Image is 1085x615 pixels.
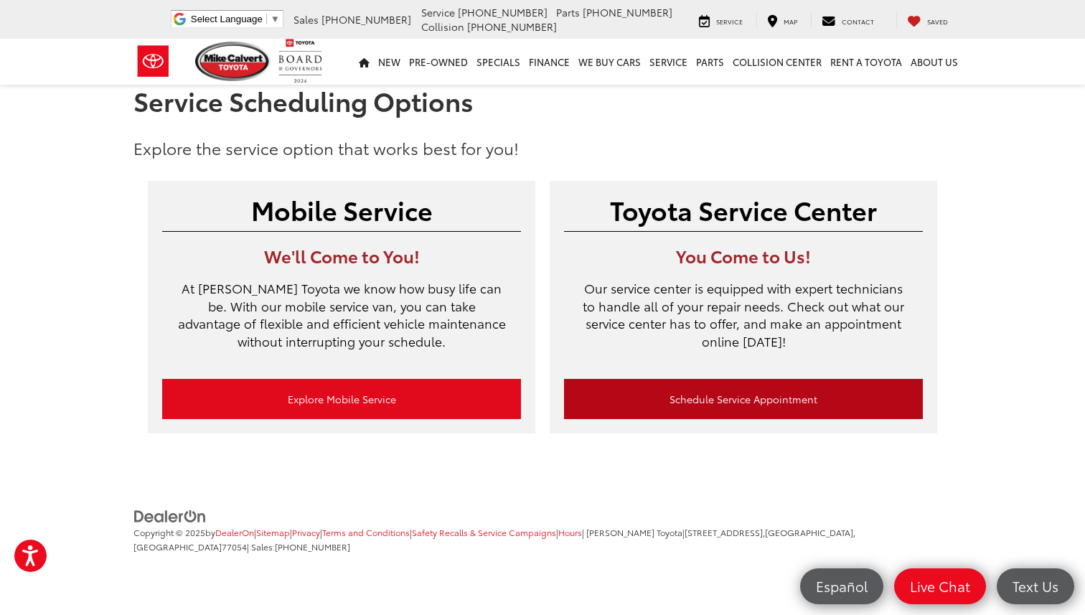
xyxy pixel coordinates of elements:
[842,17,874,26] span: Contact
[133,136,952,159] p: Explore the service option that works best for you!
[421,19,464,34] span: Collision
[692,39,728,85] a: Parts
[191,14,263,24] span: Select Language
[162,379,521,419] a: Explore Mobile Service
[133,509,207,525] img: DealerOn
[756,13,808,27] a: Map
[556,526,582,538] span: |
[191,14,280,24] a: Select Language​
[162,195,521,224] h2: Mobile Service
[564,379,923,419] a: Schedule Service Appointment
[472,39,525,85] a: Specials
[162,279,521,365] p: At [PERSON_NAME] Toyota we know how busy life can be. With our mobile service van, you can take a...
[126,38,180,85] img: Toyota
[1005,577,1066,595] span: Text Us
[266,14,267,24] span: ​
[582,526,682,538] span: | [PERSON_NAME] Toyota
[412,526,556,538] a: Safety Recalls & Service Campaigns, Opens in a new tab
[222,540,247,553] span: 77054
[811,13,885,27] a: Contact
[728,39,826,85] a: Collision Center
[290,526,320,538] span: |
[162,246,521,265] h3: We'll Come to You!
[275,540,350,553] span: [PHONE_NUMBER]
[997,568,1074,604] a: Text Us
[564,246,923,265] h3: You Come to Us!
[903,577,977,595] span: Live Chat
[292,526,320,538] a: Privacy
[205,526,254,538] span: by
[133,508,207,522] a: DealerOn
[645,39,692,85] a: Service
[688,13,753,27] a: Service
[247,540,350,553] span: | Sales:
[467,19,557,34] span: [PHONE_NUMBER]
[826,39,906,85] a: Rent a Toyota
[410,526,556,538] span: |
[405,39,472,85] a: Pre-Owned
[564,195,923,224] h2: Toyota Service Center
[927,17,948,26] span: Saved
[574,39,645,85] a: WE BUY CARS
[809,577,875,595] span: Español
[133,540,222,553] span: [GEOGRAPHIC_DATA]
[556,5,580,19] span: Parts
[784,17,797,26] span: Map
[254,526,290,538] span: |
[256,526,290,538] a: Sitemap
[894,568,986,604] a: Live Chat
[906,39,962,85] a: About Us
[195,42,271,81] img: Mike Calvert Toyota
[800,568,883,604] a: Español
[896,13,959,27] a: My Saved Vehicles
[765,526,855,538] span: [GEOGRAPHIC_DATA],
[583,5,672,19] span: [PHONE_NUMBER]
[716,17,743,26] span: Service
[374,39,405,85] a: New
[421,5,455,19] span: Service
[558,526,582,538] a: Hours
[354,39,374,85] a: Home
[293,12,319,27] span: Sales
[564,279,923,365] p: Our service center is equipped with expert technicians to handle all of your repair needs. Check ...
[525,39,574,85] a: Finance
[320,526,410,538] span: |
[322,526,410,538] a: Terms and Conditions
[271,14,280,24] span: ▼
[685,526,765,538] span: [STREET_ADDRESS],
[133,526,205,538] span: Copyright © 2025
[321,12,411,27] span: [PHONE_NUMBER]
[215,526,254,538] a: DealerOn Home Page
[133,86,952,115] h1: Service Scheduling Options
[458,5,548,19] span: [PHONE_NUMBER]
